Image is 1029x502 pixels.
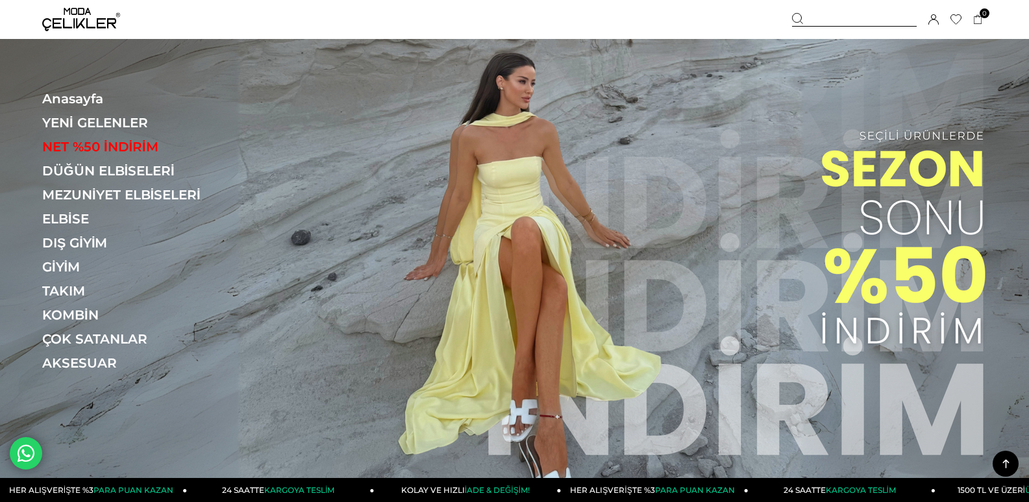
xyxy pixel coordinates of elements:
[42,307,221,323] a: KOMBİN
[42,8,120,31] img: logo
[655,485,735,495] span: PARA PUAN KAZAN
[973,15,983,25] a: 0
[42,355,221,371] a: AKSESUAR
[826,485,896,495] span: KARGOYA TESLİM
[374,478,561,502] a: KOLAY VE HIZLIİADE & DEĞİŞİM!
[42,211,221,227] a: ELBİSE
[42,283,221,299] a: TAKIM
[465,485,530,495] span: İADE & DEĞİŞİM!
[264,485,334,495] span: KARGOYA TESLİM
[42,139,221,155] a: NET %50 İNDİRİM
[42,163,221,179] a: DÜĞÜN ELBİSELERİ
[42,259,221,275] a: GİYİM
[42,187,221,203] a: MEZUNİYET ELBİSELERİ
[42,91,221,107] a: Anasayfa
[42,235,221,251] a: DIŞ GİYİM
[187,478,374,502] a: 24 SAATTEKARGOYA TESLİM
[749,478,936,502] a: 24 SAATTEKARGOYA TESLİM
[562,478,749,502] a: HER ALIŞVERİŞTE %3PARA PUAN KAZAN
[42,331,221,347] a: ÇOK SATANLAR
[93,485,173,495] span: PARA PUAN KAZAN
[980,8,989,18] span: 0
[42,115,221,131] a: YENİ GELENLER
